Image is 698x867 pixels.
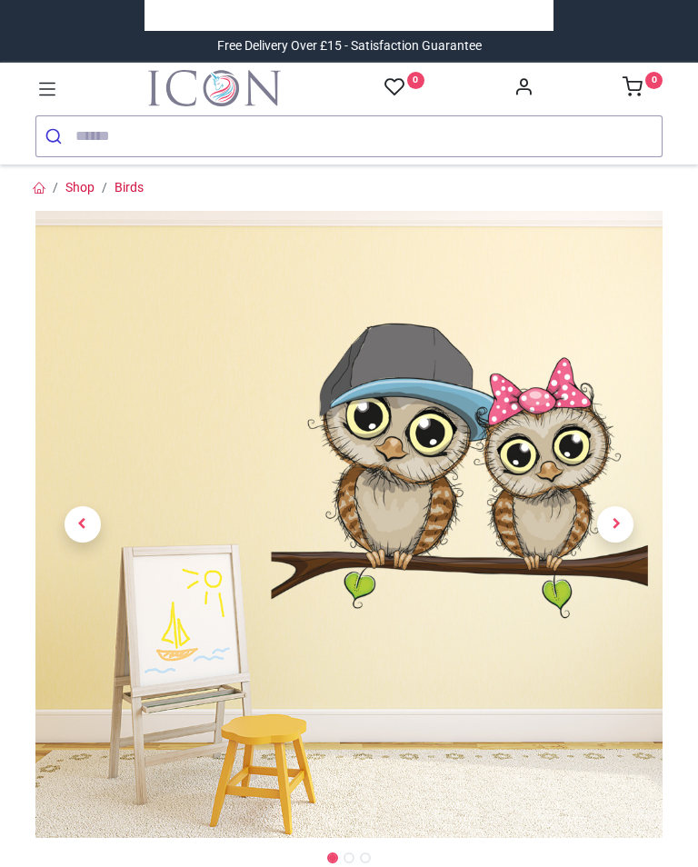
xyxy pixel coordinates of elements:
[36,116,75,156] button: Submit
[65,506,101,543] span: Previous
[158,6,540,25] iframe: Customer reviews powered by Trustpilot
[623,82,663,96] a: 0
[148,70,281,106] img: Icon Wall Stickers
[148,70,281,106] a: Logo of Icon Wall Stickers
[115,180,144,194] a: Birds
[65,180,95,194] a: Shop
[35,305,130,744] a: Previous
[35,211,663,838] img: Owls On Branch Nursery Wall Sticker
[217,37,482,55] div: Free Delivery Over £15 - Satisfaction Guarantee
[407,72,424,89] sup: 0
[384,76,424,99] a: 0
[514,82,533,96] a: Account Info
[645,72,663,89] sup: 0
[569,305,663,744] a: Next
[597,506,633,543] span: Next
